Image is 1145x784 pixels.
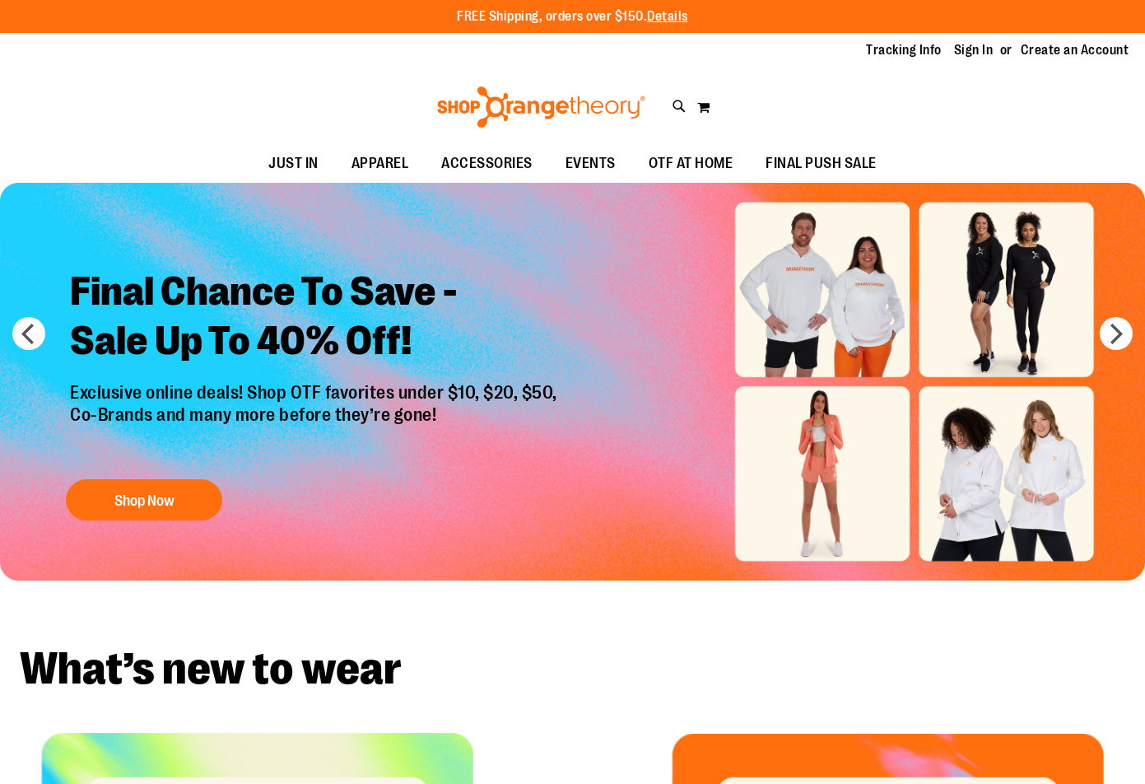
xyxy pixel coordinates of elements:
[866,41,942,59] a: Tracking Info
[632,145,750,183] a: OTF AT HOME
[441,145,533,182] span: ACCESSORIES
[425,145,549,183] a: ACCESSORIES
[566,145,616,182] span: EVENTS
[649,145,733,182] span: OTF AT HOME
[766,145,877,182] span: FINAL PUSH SALE
[351,145,409,182] span: APPAREL
[268,145,319,182] span: JUST IN
[435,86,648,128] img: Shop Orangetheory
[58,254,574,382] h2: Final Chance To Save - Sale Up To 40% Off!
[1100,317,1133,350] button: next
[335,145,426,183] a: APPAREL
[252,145,335,183] a: JUST IN
[749,145,893,183] a: FINAL PUSH SALE
[58,254,574,529] a: Final Chance To Save -Sale Up To 40% Off! Exclusive online deals! Shop OTF favorites under $10, $...
[66,479,222,520] button: Shop Now
[1021,41,1129,59] a: Create an Account
[58,382,574,463] p: Exclusive online deals! Shop OTF favorites under $10, $20, $50, Co-Brands and many more before th...
[647,9,688,24] a: Details
[954,41,994,59] a: Sign In
[549,145,632,183] a: EVENTS
[12,317,45,350] button: prev
[20,646,1125,692] h2: What’s new to wear
[457,7,688,26] p: FREE Shipping, orders over $150.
